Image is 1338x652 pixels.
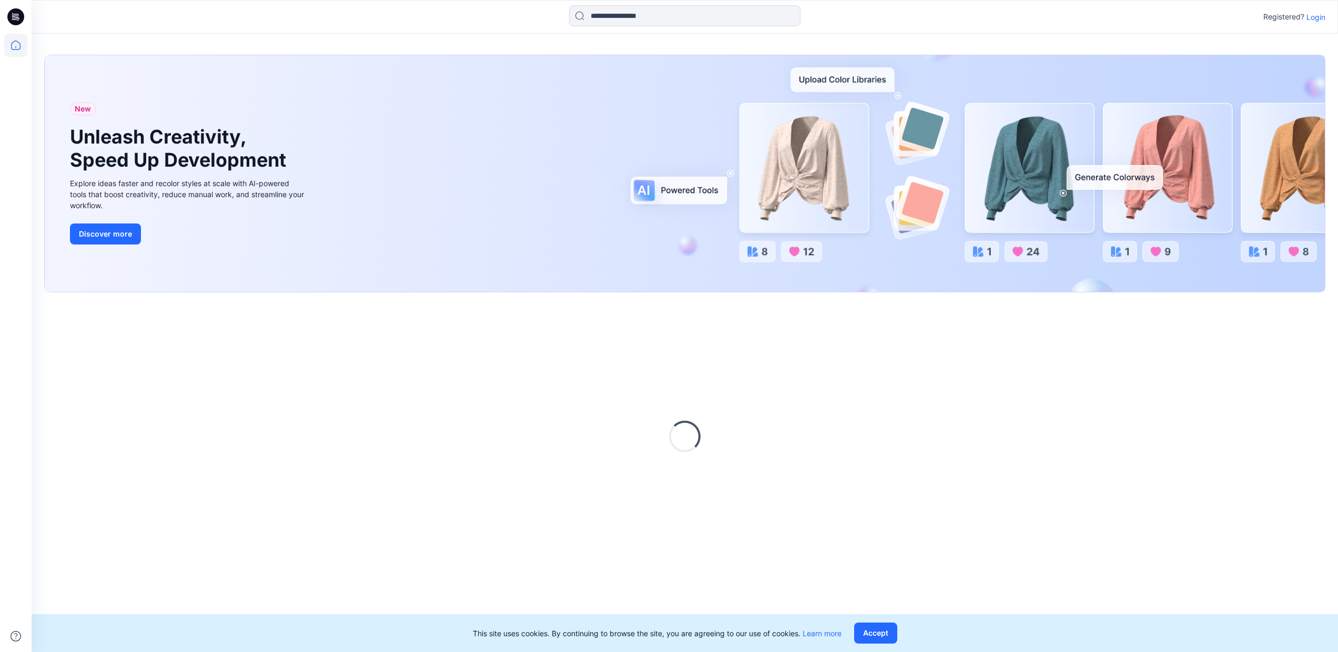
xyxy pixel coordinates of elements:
[70,178,307,211] div: Explore ideas faster and recolor styles at scale with AI-powered tools that boost creativity, red...
[1306,12,1325,23] p: Login
[803,629,842,638] a: Learn more
[70,223,307,244] a: Discover more
[75,103,91,115] span: New
[70,126,291,171] h1: Unleash Creativity, Speed Up Development
[473,628,842,639] p: This site uses cookies. By continuing to browse the site, you are agreeing to our use of cookies.
[1263,11,1304,23] p: Registered?
[70,223,141,244] button: Discover more
[854,623,897,644] button: Accept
